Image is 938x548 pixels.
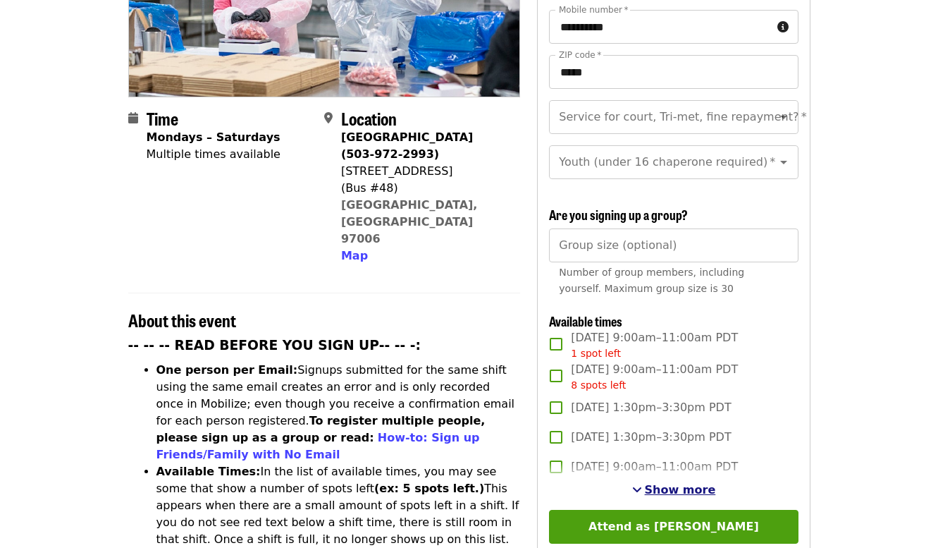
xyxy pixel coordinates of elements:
[341,249,368,262] span: Map
[156,431,480,461] a: How-to: Sign up Friends/Family with No Email
[374,482,484,495] strong: (ex: 5 spots left.)
[341,180,509,197] div: (Bus #48)
[559,51,601,59] label: ZIP code
[632,482,716,499] button: See more timeslots
[549,229,798,262] input: [object Object]
[774,152,794,172] button: Open
[571,361,738,393] span: [DATE] 9:00am–11:00am PDT
[156,414,486,444] strong: To register multiple people, please sign up as a group or read:
[156,363,298,377] strong: One person per Email:
[774,107,794,127] button: Open
[571,429,731,446] span: [DATE] 1:30pm–3:30pm PDT
[777,20,789,34] i: circle-info icon
[549,205,688,224] span: Are you signing up a group?
[147,106,178,130] span: Time
[156,465,261,478] strong: Available Times:
[645,483,716,497] span: Show more
[571,348,621,359] span: 1 spot left
[128,111,138,125] i: calendar icon
[156,362,521,463] li: Signups submitted for the same shift using the same email creates an error and is only recorded o...
[324,111,333,125] i: map-marker-alt icon
[341,163,509,180] div: [STREET_ADDRESS]
[559,267,744,294] span: Number of group members, including yourself. Maximum group size is 30
[147,146,280,163] div: Multiple times available
[549,55,798,89] input: ZIP code
[549,312,622,330] span: Available times
[341,130,473,161] strong: [GEOGRAPHIC_DATA] (503-972-2993)
[571,329,738,361] span: [DATE] 9:00am–11:00am PDT
[128,338,421,353] strong: -- -- -- READ BEFORE YOU SIGN UP-- -- -:
[341,198,478,245] a: [GEOGRAPHIC_DATA], [GEOGRAPHIC_DATA] 97006
[147,130,280,144] strong: Mondays – Saturdays
[156,463,521,548] li: In the list of available times, you may see some that show a number of spots left This appears wh...
[549,510,798,544] button: Attend as [PERSON_NAME]
[341,248,368,264] button: Map
[571,458,738,475] span: [DATE] 9:00am–11:00am PDT
[559,6,628,14] label: Mobile number
[549,10,771,44] input: Mobile number
[571,379,626,391] span: 8 spots left
[571,399,731,416] span: [DATE] 1:30pm–3:30pm PDT
[128,308,236,332] span: About this event
[341,106,397,130] span: Location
